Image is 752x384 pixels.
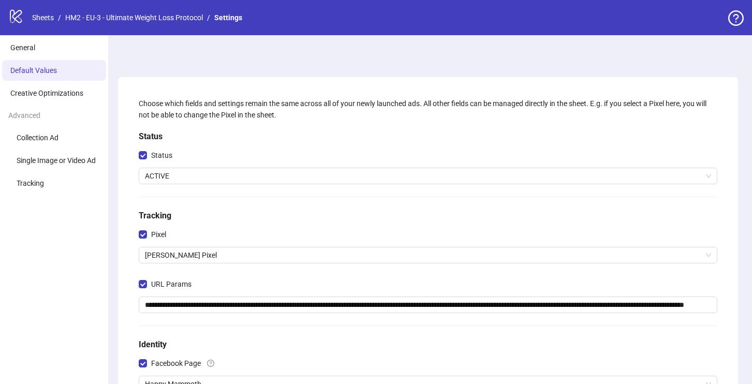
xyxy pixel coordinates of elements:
[30,12,56,23] a: Sheets
[207,360,214,367] span: question-circle
[139,210,717,222] h5: Tracking
[728,10,744,26] span: question-circle
[63,12,205,23] a: HM2 - EU-3 - Ultimate Weight Loss Protocol
[139,130,717,143] h5: Status
[17,134,58,142] span: Collection Ad
[17,179,44,187] span: Tracking
[147,358,205,369] span: Facebook Page
[147,278,196,290] span: URL Params
[139,338,717,351] h5: Identity
[207,12,210,23] li: /
[58,12,61,23] li: /
[10,89,83,97] span: Creative Optimizations
[147,150,176,161] span: Status
[10,66,57,75] span: Default Values
[17,156,96,165] span: Single Image or Video Ad
[145,247,711,263] span: Matt Murphy's Pixel
[212,12,244,23] a: Settings
[145,168,711,184] span: ACTIVE
[139,98,717,121] div: Choose which fields and settings remain the same across all of your newly launched ads. All other...
[10,43,35,52] span: General
[147,229,170,240] span: Pixel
